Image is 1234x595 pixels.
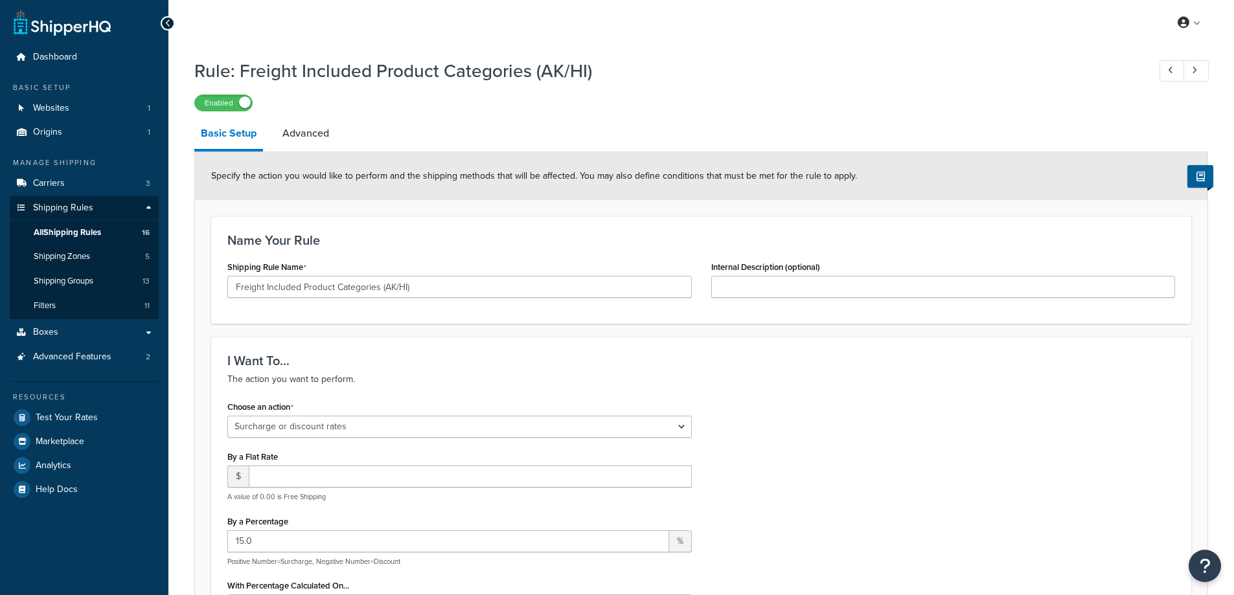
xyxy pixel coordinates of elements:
[33,178,65,189] span: Carriers
[227,372,1175,387] p: The action you want to perform.
[10,478,159,501] a: Help Docs
[10,294,159,318] a: Filters11
[36,436,84,447] span: Marketplace
[194,118,263,152] a: Basic Setup
[148,127,150,138] span: 1
[34,276,93,287] span: Shipping Groups
[34,300,56,311] span: Filters
[10,196,159,319] li: Shipping Rules
[36,412,98,423] span: Test Your Rates
[10,221,159,245] a: AllShipping Rules16
[10,345,159,369] a: Advanced Features2
[1183,60,1209,82] a: Next Record
[36,460,71,471] span: Analytics
[10,120,159,144] a: Origins1
[227,466,249,488] span: $
[1160,60,1185,82] a: Previous Record
[33,203,93,214] span: Shipping Rules
[10,345,159,369] li: Advanced Features
[34,227,101,238] span: All Shipping Rules
[10,294,159,318] li: Filters
[33,327,58,338] span: Boxes
[669,530,692,552] span: %
[33,127,62,138] span: Origins
[227,354,1175,368] h3: I Want To...
[194,58,1136,84] h1: Rule: Freight Included Product Categories (AK/HI)
[10,157,159,168] div: Manage Shipping
[10,245,159,269] li: Shipping Zones
[10,392,159,403] div: Resources
[227,233,1175,247] h3: Name Your Rule
[10,96,159,120] li: Websites
[148,103,150,114] span: 1
[146,352,150,363] span: 2
[146,178,150,189] span: 3
[10,269,159,293] a: Shipping Groups13
[10,172,159,196] a: Carriers3
[276,118,336,149] a: Advanced
[143,276,150,287] span: 13
[10,320,159,344] a: Boxes
[34,251,90,262] span: Shipping Zones
[10,45,159,69] a: Dashboard
[1187,165,1213,188] button: Show Help Docs
[10,82,159,93] div: Basic Setup
[10,406,159,429] a: Test Your Rates
[10,269,159,293] li: Shipping Groups
[227,262,306,273] label: Shipping Rule Name
[10,245,159,269] a: Shipping Zones5
[10,120,159,144] li: Origins
[33,52,77,63] span: Dashboard
[227,492,692,502] p: A value of 0.00 is Free Shipping
[10,172,159,196] li: Carriers
[227,581,349,590] label: With Percentage Calculated On...
[211,169,857,183] span: Specify the action you would like to perform and the shipping methods that will be affected. You ...
[144,300,150,311] span: 11
[227,452,278,462] label: By a Flat Rate
[33,352,111,363] span: Advanced Features
[227,517,288,526] label: By a Percentage
[1189,550,1221,582] button: Open Resource Center
[227,557,692,567] p: Positive Number=Surcharge, Negative Number=Discount
[10,430,159,453] a: Marketplace
[10,196,159,220] a: Shipping Rules
[711,262,820,272] label: Internal Description (optional)
[227,402,293,412] label: Choose an action
[145,251,150,262] span: 5
[10,96,159,120] a: Websites1
[142,227,150,238] span: 16
[10,454,159,477] a: Analytics
[195,95,252,111] label: Enabled
[36,484,78,495] span: Help Docs
[33,103,69,114] span: Websites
